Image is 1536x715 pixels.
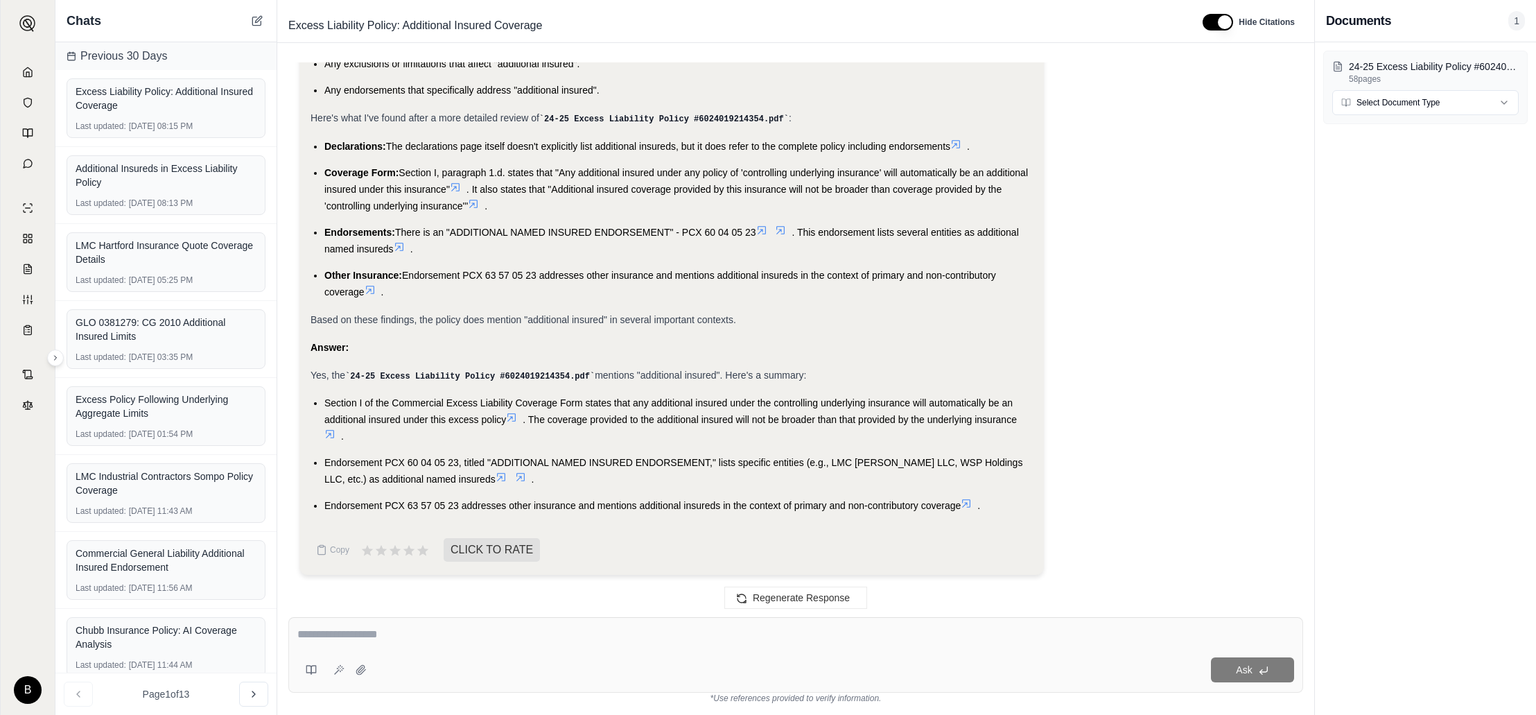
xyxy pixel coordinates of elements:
span: Any exclusions or limitations that affect "additional insured". [324,58,579,69]
a: Custom Report [9,286,46,313]
span: Coverage Form: [324,167,399,178]
div: Edit Title [283,15,1186,37]
div: [DATE] 11:56 AM [76,583,256,594]
span: Hide Citations [1239,17,1295,28]
button: 24-25 Excess Liability Policy #6024019214354.pdf58pages [1332,60,1519,85]
span: Endorsement PCX 63 57 05 23 addresses other insurance and mentions additional insureds in the con... [324,270,996,298]
span: . [341,431,344,442]
span: Last updated: [76,121,126,132]
button: Expand sidebar [14,10,42,37]
div: [DATE] 08:15 PM [76,121,256,132]
span: Chats [67,11,101,31]
span: Regenerate Response [753,592,850,603]
span: Section I, paragraph 1.d. states that "Any additional insured under any policy of 'controlling un... [324,167,1028,195]
div: Excess Liability Policy: Additional Insured Coverage [76,85,256,112]
span: Last updated: [76,506,126,517]
div: Previous 30 Days [55,42,277,70]
a: Contract Analysis [9,361,46,388]
span: The declarations page itself doesn't explicitly list additional insureds, but it does refer to th... [386,141,950,152]
div: [DATE] 08:13 PM [76,198,256,209]
a: Single Policy [9,194,46,222]
div: Additional Insureds in Excess Liability Policy [76,162,256,189]
span: Endorsement PCX 60 04 05 23, titled "ADDITIONAL NAMED INSURED ENDORSEMENT," lists specific entiti... [324,457,1022,485]
span: . [977,500,980,511]
p: 58 pages [1349,74,1519,85]
a: Legal Search Engine [9,391,46,419]
a: Claim Coverage [9,255,46,283]
span: Excess Liability Policy: Additional Insured Coverage [283,15,548,37]
div: [DATE] 05:25 PM [76,275,256,286]
span: Last updated: [76,198,126,209]
span: . This endorsement lists several entities as additional named insureds [324,227,1019,255]
span: mentions "additional insured". Here's a summary: [595,370,806,381]
div: B [14,676,42,704]
span: Section I of the Commercial Excess Liability Coverage Form states that any additional insured und... [324,397,1013,425]
span: CLICK TO RATE [444,538,540,562]
strong: Answer: [311,342,349,353]
span: Last updated: [76,583,126,594]
div: LMC Hartford Insurance Quote Coverage Details [76,239,256,266]
span: Last updated: [76,429,126,440]
span: . The coverage provided to the additional insured will not be broader than that provided by the u... [523,414,1017,425]
div: [DATE] 11:43 AM [76,506,256,517]
span: . [381,286,384,298]
span: 1 [1508,11,1525,31]
span: Declarations: [324,141,386,152]
div: Excess Policy Following Underlying Aggregate Limits [76,393,256,420]
span: . [532,474,534,485]
a: Prompt Library [9,119,46,147]
button: Ask [1211,657,1294,682]
img: Expand sidebar [19,15,36,32]
div: [DATE] 01:54 PM [76,429,256,440]
span: Copy [330,544,349,555]
span: : [789,112,792,123]
span: Endorsements: [324,227,395,238]
div: Chubb Insurance Policy: AI Coverage Analysis [76,623,256,651]
span: . [967,141,970,152]
div: GLO 0381279: CG 2010 Additional Insured Limits [76,316,256,343]
span: Yes, the [311,370,345,381]
div: Commercial General Liability Additional Insured Endorsement [76,546,256,574]
a: Home [9,58,46,86]
code: 24-25 Excess Liability Policy #6024019214354.pdf [345,372,595,381]
span: Endorsement PCX 63 57 05 23 addresses other insurance and mentions additional insureds in the con... [324,500,961,511]
button: Expand sidebar [47,350,64,366]
a: Coverage Table [9,316,46,344]
div: *Use references provided to verify information. [288,693,1303,704]
span: Page 1 of 13 [143,687,190,701]
span: . It also states that "Additional insured coverage provided by this insurance will not be broader... [324,184,1002,212]
a: Documents Vault [9,89,46,117]
button: Copy [311,536,355,564]
span: Other Insurance: [324,270,402,281]
div: [DATE] 03:35 PM [76,352,256,363]
span: Last updated: [76,275,126,286]
code: 24-25 Excess Liability Policy #6024019214354.pdf [539,114,789,124]
div: [DATE] 11:44 AM [76,660,256,671]
div: LMC Industrial Contractors Sompo Policy Coverage [76,470,256,497]
span: Last updated: [76,660,126,671]
a: Policy Comparisons [9,225,46,252]
span: Based on these findings, the policy does mention "additional insured" in several important contexts. [311,314,736,325]
span: Ask [1236,664,1252,675]
span: . [410,243,413,255]
span: Here's what I've found after a more detailed review of [311,112,539,123]
button: Regenerate Response [724,587,867,609]
button: New Chat [249,12,265,29]
span: There is an "ADDITIONAL NAMED INSURED ENDORSEMENT" - PCX 60 04 05 23 [395,227,756,238]
a: Chat [9,150,46,178]
h3: Documents [1326,11,1391,31]
p: 24-25 Excess Liability Policy #6024019214354.pdf [1349,60,1519,74]
span: Last updated: [76,352,126,363]
span: . [485,200,487,212]
span: Any endorsements that specifically address "additional insured". [324,85,600,96]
